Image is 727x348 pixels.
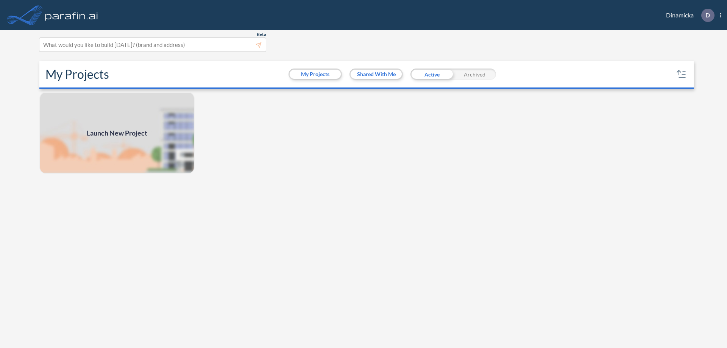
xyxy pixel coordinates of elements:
[44,8,100,23] img: logo
[655,9,721,22] div: Dinamicka
[257,31,266,37] span: Beta
[410,69,453,80] div: Active
[87,128,147,138] span: Launch New Project
[39,92,195,174] img: add
[705,12,710,19] p: D
[290,70,341,79] button: My Projects
[676,68,688,80] button: sort
[45,67,109,81] h2: My Projects
[351,70,402,79] button: Shared With Me
[453,69,496,80] div: Archived
[39,92,195,174] a: Launch New Project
